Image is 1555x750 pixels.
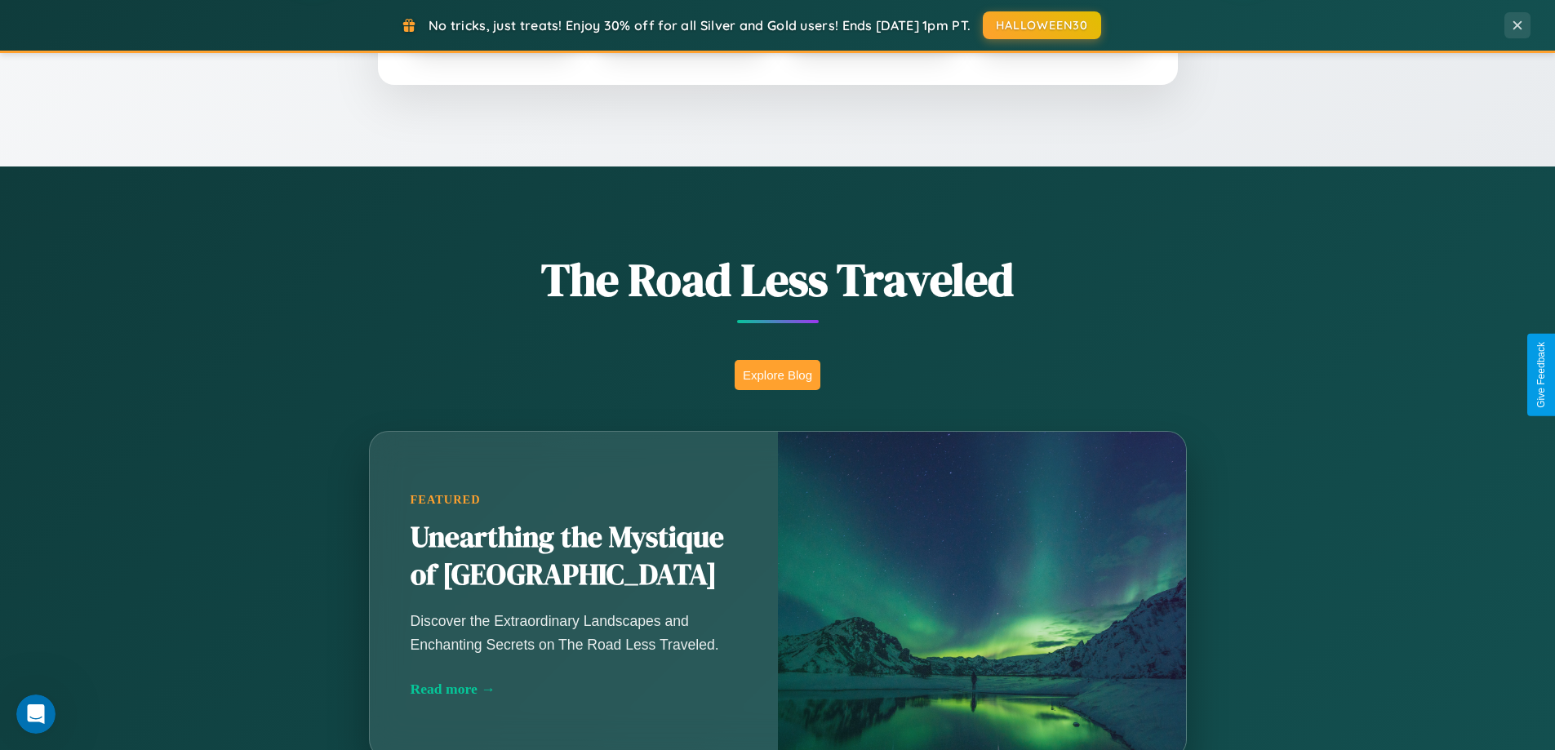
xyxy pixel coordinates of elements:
button: Explore Blog [735,360,820,390]
div: Featured [411,493,737,507]
iframe: Intercom live chat [16,695,56,734]
h1: The Road Less Traveled [288,248,1268,311]
div: Give Feedback [1535,342,1547,408]
button: HALLOWEEN30 [983,11,1101,39]
div: Read more → [411,681,737,698]
h2: Unearthing the Mystique of [GEOGRAPHIC_DATA] [411,519,737,594]
p: Discover the Extraordinary Landscapes and Enchanting Secrets on The Road Less Traveled. [411,610,737,655]
span: No tricks, just treats! Enjoy 30% off for all Silver and Gold users! Ends [DATE] 1pm PT. [429,17,971,33]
